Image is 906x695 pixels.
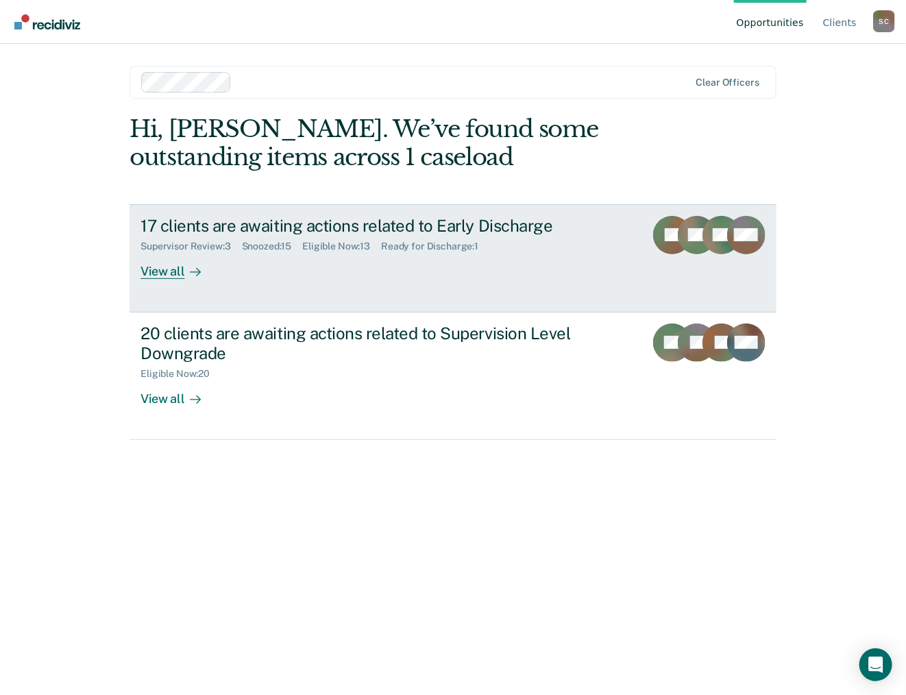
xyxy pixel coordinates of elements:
button: Profile dropdown button [873,10,895,32]
div: Snoozed : 15 [242,241,303,252]
div: Clear officers [696,77,759,88]
img: Recidiviz [14,14,80,29]
div: Supervisor Review : 3 [140,241,241,252]
a: 17 clients are awaiting actions related to Early DischargeSupervisor Review:3Snoozed:15Eligible N... [130,204,776,313]
div: S C [873,10,895,32]
div: Eligible Now : 13 [302,241,381,252]
div: View all [140,252,217,279]
div: 17 clients are awaiting actions related to Early Discharge [140,216,622,236]
div: Hi, [PERSON_NAME]. We’ve found some outstanding items across 1 caseload [130,115,647,171]
div: Eligible Now : 20 [140,368,221,380]
div: 20 clients are awaiting actions related to Supervision Level Downgrade [140,324,622,363]
a: 20 clients are awaiting actions related to Supervision Level DowngradeEligible Now:20View all [130,313,776,440]
div: Open Intercom Messenger [859,648,892,681]
div: Ready for Discharge : 1 [381,241,489,252]
div: View all [140,380,217,406]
